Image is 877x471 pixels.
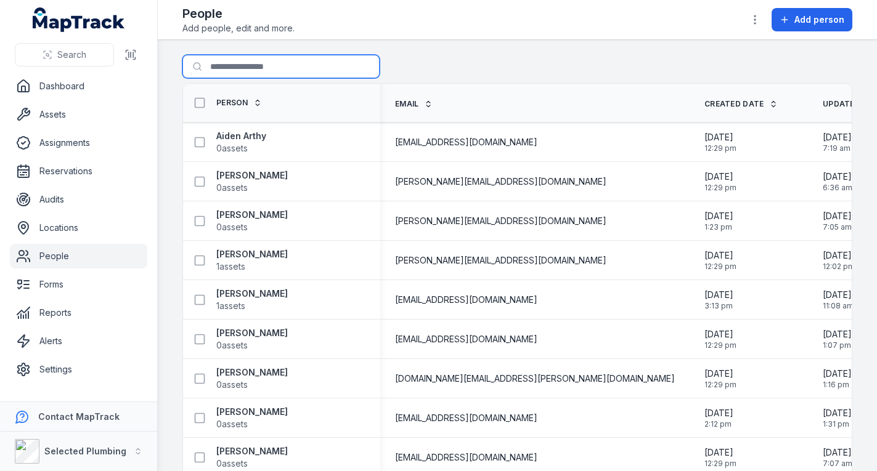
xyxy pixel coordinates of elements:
[704,340,736,350] span: 12:29 pm
[704,249,736,272] time: 1/14/2025, 12:29:42 PM
[704,301,733,311] span: 3:13 pm
[704,446,736,459] span: [DATE]
[216,406,288,430] a: [PERSON_NAME]0assets
[823,380,852,390] span: 1:16 pm
[10,215,147,240] a: Locations
[216,327,288,352] a: [PERSON_NAME]0assets
[823,289,854,301] span: [DATE]
[216,130,266,142] strong: Aiden Arthy
[216,130,266,155] a: Aiden Arthy0assets
[395,99,433,109] a: Email
[216,169,288,194] a: [PERSON_NAME]0assets
[10,187,147,212] a: Audits
[823,419,852,429] span: 1:31 pm
[823,368,852,390] time: 8/11/2025, 1:16:06 PM
[10,300,147,325] a: Reports
[704,131,736,153] time: 1/14/2025, 12:29:42 PM
[823,183,852,193] span: 6:36 am
[10,329,147,353] a: Alerts
[823,328,852,350] time: 8/11/2025, 1:07:47 PM
[216,169,288,182] strong: [PERSON_NAME]
[704,289,733,311] time: 2/28/2025, 3:13:20 PM
[395,333,537,345] span: [EMAIL_ADDRESS][DOMAIN_NAME]
[395,175,606,188] span: [PERSON_NAME][EMAIL_ADDRESS][DOMAIN_NAME]
[704,99,764,109] span: Created Date
[704,368,736,380] span: [DATE]
[395,451,537,464] span: [EMAIL_ADDRESS][DOMAIN_NAME]
[216,182,248,194] span: 0 assets
[823,407,852,419] span: [DATE]
[216,379,248,391] span: 0 assets
[704,380,736,390] span: 12:29 pm
[216,288,288,300] strong: [PERSON_NAME]
[823,131,852,143] span: [DATE]
[395,294,537,306] span: [EMAIL_ADDRESS][DOMAIN_NAME]
[823,143,852,153] span: 7:19 am
[823,446,852,469] time: 8/15/2025, 7:07:26 AM
[704,328,736,340] span: [DATE]
[216,142,248,155] span: 0 assets
[216,457,248,470] span: 0 assets
[704,407,733,419] span: [DATE]
[10,74,147,99] a: Dashboard
[772,8,852,31] button: Add person
[823,249,855,272] time: 8/11/2025, 12:02:58 PM
[395,412,537,424] span: [EMAIL_ADDRESS][DOMAIN_NAME]
[823,222,852,232] span: 7:05 am
[704,262,736,272] span: 12:29 pm
[823,171,852,183] span: [DATE]
[216,209,288,221] strong: [PERSON_NAME]
[704,446,736,469] time: 1/14/2025, 12:29:42 PM
[10,244,147,268] a: People
[823,459,852,469] span: 7:07 am
[57,49,86,61] span: Search
[794,14,844,26] span: Add person
[395,99,419,109] span: Email
[216,248,288,273] a: [PERSON_NAME]1assets
[704,249,736,262] span: [DATE]
[216,98,262,108] a: Person
[704,419,733,429] span: 2:12 pm
[182,5,295,22] h2: People
[823,131,852,153] time: 7/29/2025, 7:19:23 AM
[216,445,288,457] strong: [PERSON_NAME]
[823,407,852,429] time: 8/11/2025, 1:31:49 PM
[704,99,778,109] a: Created Date
[216,288,288,312] a: [PERSON_NAME]1assets
[216,221,248,233] span: 0 assets
[216,327,288,339] strong: [PERSON_NAME]
[823,262,855,272] span: 12:02 pm
[216,366,288,379] strong: [PERSON_NAME]
[823,368,852,380] span: [DATE]
[704,171,736,183] span: [DATE]
[182,22,295,34] span: Add people, edit and more.
[704,407,733,429] time: 5/14/2025, 2:12:32 PM
[823,289,854,311] time: 8/11/2025, 11:08:49 AM
[216,445,288,470] a: [PERSON_NAME]0assets
[704,210,733,222] span: [DATE]
[704,183,736,193] span: 12:29 pm
[216,339,248,352] span: 0 assets
[823,328,852,340] span: [DATE]
[704,171,736,193] time: 1/14/2025, 12:29:42 PM
[823,249,855,262] span: [DATE]
[395,372,675,385] span: [DOMAIN_NAME][EMAIL_ADDRESS][PERSON_NAME][DOMAIN_NAME]
[10,131,147,155] a: Assignments
[823,340,852,350] span: 1:07 pm
[704,328,736,350] time: 1/14/2025, 12:29:42 PM
[216,209,288,233] a: [PERSON_NAME]0assets
[395,254,606,267] span: [PERSON_NAME][EMAIL_ADDRESS][DOMAIN_NAME]
[216,98,248,108] span: Person
[704,143,736,153] span: 12:29 pm
[10,102,147,127] a: Assets
[823,446,852,459] span: [DATE]
[823,301,854,311] span: 11:08 am
[216,406,288,418] strong: [PERSON_NAME]
[823,171,852,193] time: 8/15/2025, 6:36:29 AM
[704,131,736,143] span: [DATE]
[44,446,126,456] strong: Selected Plumbing
[823,210,852,222] span: [DATE]
[704,222,733,232] span: 1:23 pm
[704,459,736,469] span: 12:29 pm
[15,43,114,66] button: Search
